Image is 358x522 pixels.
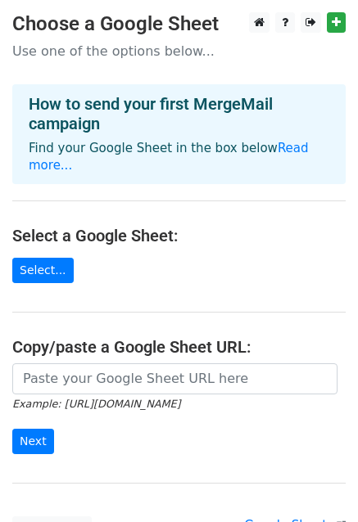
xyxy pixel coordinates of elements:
[12,398,180,410] small: Example: [URL][DOMAIN_NAME]
[12,43,346,60] p: Use one of the options below...
[12,12,346,36] h3: Choose a Google Sheet
[29,94,329,133] h4: How to send your first MergeMail campaign
[12,363,338,394] input: Paste your Google Sheet URL here
[12,226,346,245] h4: Select a Google Sheet:
[29,140,329,174] p: Find your Google Sheet in the box below
[12,429,54,454] input: Next
[12,337,346,357] h4: Copy/paste a Google Sheet URL:
[12,258,74,283] a: Select...
[29,141,309,173] a: Read more...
